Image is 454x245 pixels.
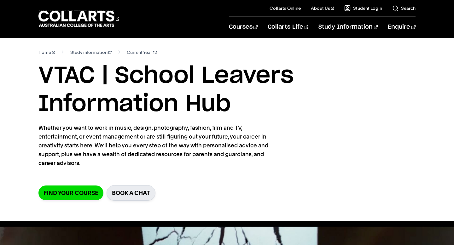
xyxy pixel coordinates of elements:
a: Book a chat [107,185,155,201]
a: Study Information [318,17,378,37]
a: Collarts Online [270,5,301,11]
a: Collarts Life [268,17,308,37]
p: Whether you want to work in music, design, photography, fashion, film and TV, entertainment, or e... [38,123,269,168]
a: Find your course [38,185,103,200]
a: About Us [311,5,334,11]
h1: VTAC | School Leavers Information Hub [38,62,415,118]
a: Courses [229,17,258,37]
a: Study information [70,48,112,57]
div: Go to homepage [38,10,119,28]
a: Home [38,48,55,57]
span: Current Year 12 [127,48,157,57]
a: Search [392,5,416,11]
a: Enquire [388,17,415,37]
a: Student Login [344,5,382,11]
